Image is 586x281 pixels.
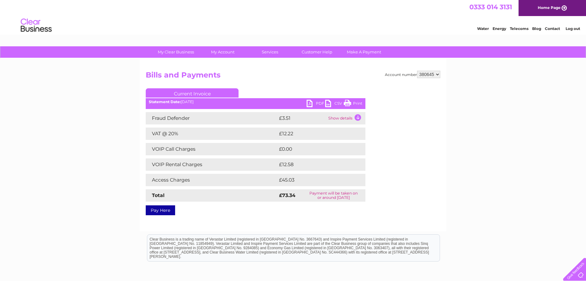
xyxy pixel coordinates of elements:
a: Log out [566,26,580,31]
td: £3.51 [278,112,327,124]
a: Customer Help [291,46,343,58]
h2: Bills and Payments [146,71,440,82]
a: Telecoms [510,26,528,31]
a: Water [477,26,489,31]
td: Show details [327,112,365,124]
strong: £73.34 [279,192,295,198]
td: £12.22 [278,128,352,140]
a: My Clear Business [150,46,201,58]
a: Print [344,100,362,109]
a: Blog [532,26,541,31]
td: £0.00 [278,143,351,155]
a: Energy [493,26,506,31]
td: £45.03 [278,174,353,186]
a: My Account [197,46,248,58]
div: [DATE] [146,100,365,104]
a: PDF [307,100,325,109]
td: VAT @ 20% [146,128,278,140]
div: Account number [385,71,440,78]
div: Clear Business is a trading name of Verastar Limited (registered in [GEOGRAPHIC_DATA] No. 3667643... [147,3,440,30]
td: Access Charges [146,174,278,186]
a: Pay Here [146,205,175,215]
td: VOIP Rental Charges [146,158,278,171]
a: Services [244,46,295,58]
td: £12.58 [278,158,352,171]
a: CSV [325,100,344,109]
a: Current Invoice [146,88,239,98]
a: Contact [545,26,560,31]
b: Statement Date: [149,99,181,104]
a: 0333 014 3131 [469,3,512,11]
a: Make A Payment [338,46,390,58]
td: Fraud Defender [146,112,278,124]
img: logo.png [20,16,52,35]
td: Payment will be taken on or around [DATE] [302,189,365,202]
strong: Total [152,192,165,198]
td: VOIP Call Charges [146,143,278,155]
